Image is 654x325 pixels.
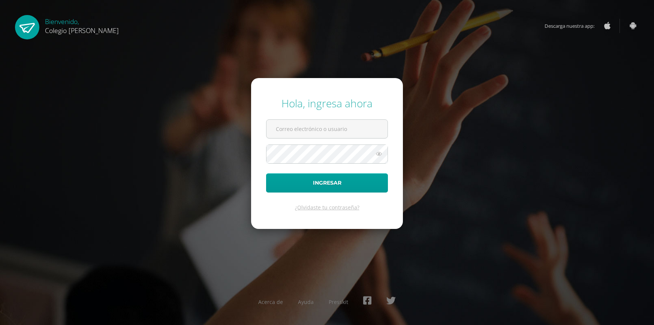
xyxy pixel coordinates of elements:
[45,26,119,35] span: Colegio [PERSON_NAME]
[266,96,388,110] div: Hola, ingresa ahora
[298,298,314,305] a: Ayuda
[329,298,348,305] a: Presskit
[266,120,388,138] input: Correo electrónico o usuario
[258,298,283,305] a: Acerca de
[45,15,119,35] div: Bienvenido,
[266,173,388,193] button: Ingresar
[295,204,359,211] a: ¿Olvidaste tu contraseña?
[545,19,602,33] span: Descarga nuestra app:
